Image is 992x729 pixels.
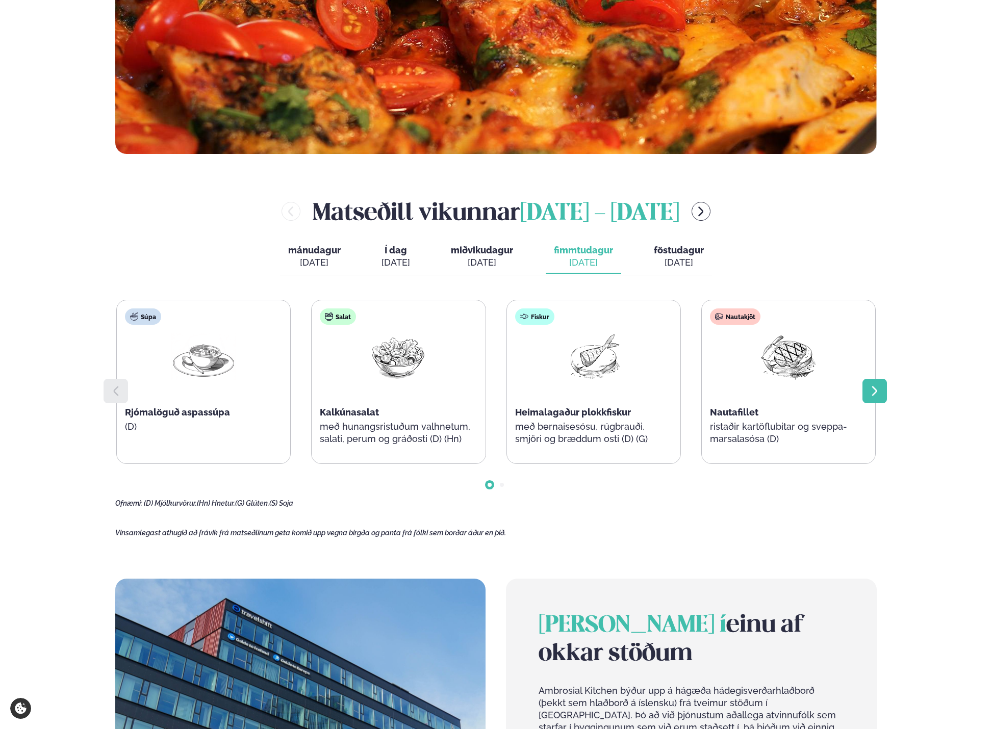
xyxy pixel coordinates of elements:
[320,407,379,418] span: Kalkúnasalat
[443,240,521,274] button: miðvikudagur [DATE]
[520,202,679,225] span: [DATE] - [DATE]
[366,333,431,380] img: Salad.png
[488,483,492,487] span: Go to slide 1
[288,245,341,255] span: mánudagur
[280,240,349,274] button: mánudagur [DATE]
[561,333,626,380] img: Fish.png
[710,421,867,445] p: ristaðir kartöflubitar og sveppa- marsalasósa (D)
[325,313,333,321] img: salad.svg
[539,614,726,637] span: [PERSON_NAME] í
[288,256,341,269] div: [DATE]
[715,313,723,321] img: beef.svg
[710,308,760,325] div: Nautakjöt
[115,499,142,507] span: Ofnæmi:
[520,313,528,321] img: fish.svg
[320,421,477,445] p: með hunangsristuðum valhnetum, salati, perum og gráðosti (D) (Hn)
[313,195,679,228] h2: Matseðill vikunnar
[515,421,672,445] p: með bernaisesósu, rúgbrauði, smjöri og bræddum osti (D) (G)
[144,499,197,507] span: (D) Mjólkurvörur,
[125,308,161,325] div: Súpa
[125,421,282,433] p: (D)
[539,611,844,668] h2: einu af okkar stöðum
[125,407,230,418] span: Rjómalöguð aspassúpa
[554,245,613,255] span: fimmtudagur
[756,333,821,380] img: Beef-Meat.png
[500,483,504,487] span: Go to slide 2
[171,333,236,380] img: Soup.png
[130,313,138,321] img: soup.svg
[515,308,554,325] div: Fiskur
[197,499,235,507] span: (Hn) Hnetur,
[115,529,506,537] span: Vinsamlegast athugið að frávik frá matseðlinum geta komið upp vegna birgða og panta frá fólki sem...
[381,256,410,269] div: [DATE]
[554,256,613,269] div: [DATE]
[710,407,758,418] span: Nautafillet
[692,202,710,221] button: menu-btn-right
[515,407,631,418] span: Heimalagaður plokkfiskur
[373,240,418,274] button: Í dag [DATE]
[654,256,704,269] div: [DATE]
[646,240,712,274] button: föstudagur [DATE]
[451,245,513,255] span: miðvikudagur
[320,308,356,325] div: Salat
[381,244,410,256] span: Í dag
[654,245,704,255] span: föstudagur
[235,499,269,507] span: (G) Glúten,
[282,202,300,221] button: menu-btn-left
[269,499,293,507] span: (S) Soja
[10,698,31,719] a: Cookie settings
[546,240,621,274] button: fimmtudagur [DATE]
[451,256,513,269] div: [DATE]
